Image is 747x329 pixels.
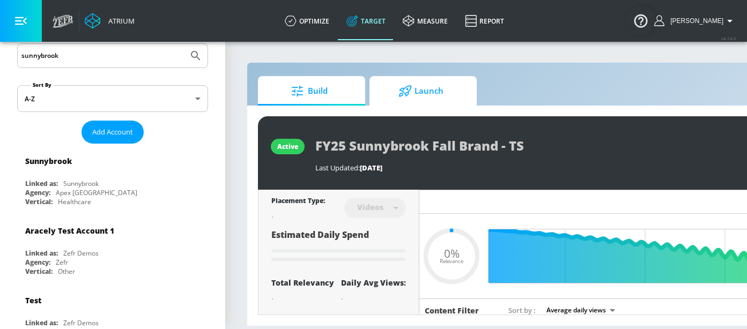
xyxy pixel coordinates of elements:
a: Report [456,2,513,40]
button: Add Account [82,121,144,144]
div: A-Z [17,85,208,112]
div: SunnybrookLinked as:SunnybrookAgency:Apex [GEOGRAPHIC_DATA]Vertical:Healthcare [17,148,208,209]
span: Build [269,78,350,104]
input: Search by name [21,49,184,63]
button: Submit Search [184,44,208,68]
span: v 4.24.0 [721,35,736,41]
div: Daily Avg Views: [341,278,406,288]
div: Aracely Test Account 1Linked as:Zefr DemosAgency:ZefrVertical:Other [17,218,208,279]
div: Linked as: [25,249,58,258]
span: Sort by [508,305,536,315]
div: Vertical: [25,197,53,206]
div: active [277,142,298,151]
div: Total Relevancy [271,278,334,288]
a: Atrium [85,13,135,29]
div: Test [25,295,41,305]
div: Atrium [104,16,135,26]
div: Vertical: [25,267,53,276]
a: measure [394,2,456,40]
div: Sunnybrook [25,156,72,166]
div: Apex [GEOGRAPHIC_DATA] [56,188,137,197]
span: [DATE] [360,163,382,173]
span: Estimated Daily Spend [271,229,369,241]
button: [PERSON_NAME] [654,14,736,27]
div: Average daily views [541,303,619,317]
span: Relevance [440,259,463,264]
a: Target [338,2,394,40]
span: 0% [444,248,460,259]
div: Agency: [25,258,50,267]
div: Placement Type: [271,196,325,207]
div: Healthcare [58,197,91,206]
span: login as: sarah.ly@zefr.com [666,17,723,25]
div: Zefr [56,258,68,267]
div: Zefr Demos [63,249,99,258]
div: Aracely Test Account 1 [25,226,114,236]
div: Other [58,267,75,276]
h6: Content Filter [425,305,479,316]
span: Add Account [92,126,133,138]
button: Open Resource Center [626,5,656,35]
div: Sunnybrook [63,179,99,188]
div: Linked as: [25,318,58,327]
span: Launch [380,78,462,104]
div: Agency: [25,188,50,197]
div: Videos [352,203,389,212]
label: Sort By [31,81,54,88]
div: Estimated Daily Spend [271,229,406,265]
div: Zefr Demos [63,318,99,327]
a: optimize [276,2,338,40]
div: Linked as: [25,179,58,188]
